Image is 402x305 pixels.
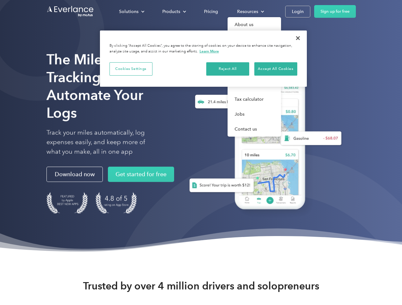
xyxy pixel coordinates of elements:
[198,6,224,17] a: Pricing
[204,8,218,16] div: Pricing
[46,167,103,182] a: Download now
[156,6,191,17] div: Products
[95,192,137,213] img: 4.9 out of 5 stars on the app store
[179,60,347,219] img: Everlance, mileage tracker app, expense tracking app
[254,62,297,76] button: Accept All Cookies
[228,92,281,107] a: Tax calculator
[285,6,310,17] a: Login
[108,167,174,182] a: Get started for free
[119,8,138,16] div: Solutions
[200,49,219,53] a: More information about your privacy, opens in a new tab
[46,128,160,157] p: Track your miles automatically, log expenses easily, and keep more of what you make, all in one app
[237,8,258,16] div: Resources
[291,31,305,45] button: Close
[292,8,304,16] div: Login
[109,62,152,76] button: Cookies Settings
[46,192,88,213] img: Badge for Featured by Apple Best New Apps
[100,30,307,87] div: Cookie banner
[228,107,281,122] a: Jobs
[228,17,281,32] a: About us
[206,62,249,76] button: Reject All
[83,280,319,292] strong: Trusted by over 4 million drivers and solopreneurs
[162,8,180,16] div: Products
[231,6,269,17] div: Resources
[100,30,307,87] div: Privacy
[113,6,150,17] div: Solutions
[109,43,297,54] div: By clicking “Accept All Cookies”, you agree to the storing of cookies on your device to enhance s...
[228,122,281,137] a: Contact us
[46,5,94,17] a: Go to homepage
[228,17,281,137] nav: Resources
[314,5,356,18] a: Sign up for free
